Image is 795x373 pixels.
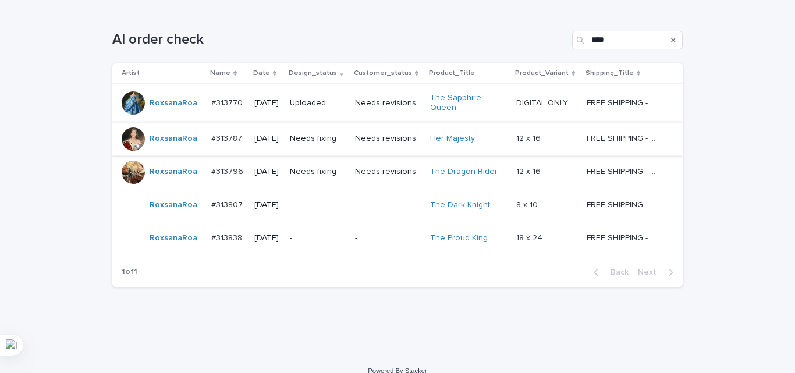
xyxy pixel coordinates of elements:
[429,67,475,80] p: Product_Title
[211,165,246,177] p: #313796
[587,132,662,144] p: FREE SHIPPING - preview in 1-2 business days, after your approval delivery will take 5-10 b.d.
[585,67,634,80] p: Shipping_Title
[150,98,197,108] a: RoxsanaRoa
[211,96,245,108] p: #313770
[587,96,662,108] p: FREE SHIPPING - preview in 1-2 business days, after your approval delivery will take 5-10 b.d.
[112,222,683,255] tr: RoxsanaRoa #313838#313838 [DATE]--The Proud King 18 x 2418 x 24 FREE SHIPPING - preview in 1-2 bu...
[112,189,683,222] tr: RoxsanaRoa #313807#313807 [DATE]--The Dark Knight 8 x 108 x 10 FREE SHIPPING - preview in 1-2 bus...
[516,231,545,243] p: 18 x 24
[516,96,570,108] p: DIGITAL ONLY
[430,233,488,243] a: The Proud King
[430,134,475,144] a: Her Majesty
[587,231,662,243] p: FREE SHIPPING - preview in 1-2 business days, after your approval delivery will take 5-10 b.d.
[290,167,346,177] p: Needs fixing
[354,67,412,80] p: Customer_status
[254,167,281,177] p: [DATE]
[150,233,197,243] a: RoxsanaRoa
[112,155,683,189] tr: RoxsanaRoa #313796#313796 [DATE]Needs fixingNeeds revisionsThe Dragon Rider 12 x 1612 x 16 FREE S...
[150,167,197,177] a: RoxsanaRoa
[604,268,629,276] span: Back
[150,200,197,210] a: RoxsanaRoa
[515,67,569,80] p: Product_Variant
[211,132,244,144] p: #313787
[638,268,663,276] span: Next
[112,84,683,123] tr: RoxsanaRoa #313770#313770 [DATE]UploadedNeeds revisionsThe Sapphire Queen DIGITAL ONLYDIGITAL ONL...
[254,233,281,243] p: [DATE]
[572,31,683,49] input: Search
[112,258,147,286] p: 1 of 1
[122,67,140,80] p: Artist
[355,167,421,177] p: Needs revisions
[112,31,567,48] h1: AI order check
[253,67,270,80] p: Date
[516,165,543,177] p: 12 x 16
[254,98,281,108] p: [DATE]
[516,198,540,210] p: 8 x 10
[355,233,421,243] p: -
[150,134,197,144] a: RoxsanaRoa
[584,267,633,278] button: Back
[290,98,346,108] p: Uploaded
[290,233,346,243] p: -
[355,134,421,144] p: Needs revisions
[430,93,503,113] a: The Sapphire Queen
[290,200,346,210] p: -
[254,134,281,144] p: [DATE]
[587,198,662,210] p: FREE SHIPPING - preview in 1-2 business days, after your approval delivery will take 5-10 b.d.
[254,200,281,210] p: [DATE]
[430,167,498,177] a: The Dragon Rider
[211,231,244,243] p: #313838
[290,134,346,144] p: Needs fixing
[211,198,245,210] p: #313807
[633,267,683,278] button: Next
[430,200,490,210] a: The Dark Knight
[587,165,662,177] p: FREE SHIPPING - preview in 1-2 business days, after your approval delivery will take 5-10 b.d.
[355,200,421,210] p: -
[289,67,337,80] p: Design_status
[112,122,683,155] tr: RoxsanaRoa #313787#313787 [DATE]Needs fixingNeeds revisionsHer Majesty 12 x 1612 x 16 FREE SHIPPI...
[210,67,230,80] p: Name
[516,132,543,144] p: 12 x 16
[355,98,421,108] p: Needs revisions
